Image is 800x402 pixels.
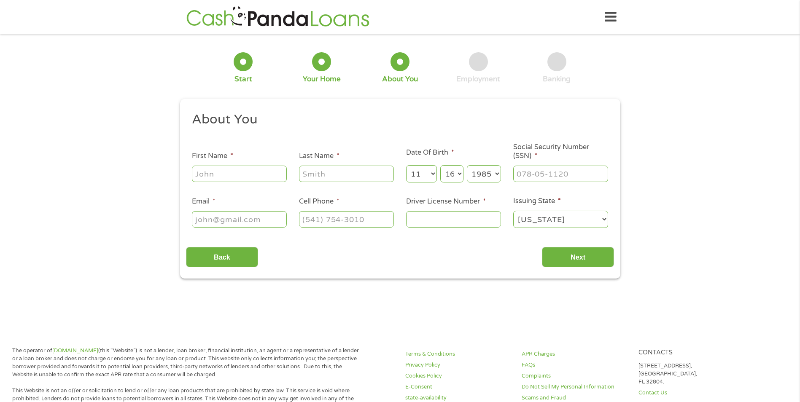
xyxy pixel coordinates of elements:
input: (541) 754-3010 [299,211,394,227]
a: Do Not Sell My Personal Information [522,383,628,391]
p: [STREET_ADDRESS], [GEOGRAPHIC_DATA], FL 32804. [638,362,745,386]
p: The operator of (this “Website”) is not a lender, loan broker, financial institution, an agent or... [12,347,362,379]
a: [DOMAIN_NAME] [52,347,98,354]
div: Your Home [303,75,341,84]
label: Last Name [299,152,339,161]
label: Issuing State [513,197,561,206]
input: John [192,166,287,182]
a: Scams and Fraud [522,394,628,402]
input: Back [186,247,258,268]
h4: Contacts [638,349,745,357]
label: Email [192,197,215,206]
div: Employment [456,75,500,84]
a: Terms & Conditions [405,350,512,358]
a: Complaints [522,372,628,380]
input: Next [542,247,614,268]
input: Smith [299,166,394,182]
a: Privacy Policy [405,361,512,369]
div: Banking [543,75,571,84]
label: First Name [192,152,233,161]
label: Social Security Number (SSN) [513,143,608,161]
a: state-availability [405,394,512,402]
a: Cookies Policy [405,372,512,380]
img: GetLoanNow Logo [184,5,372,29]
a: Contact Us [638,389,745,397]
label: Cell Phone [299,197,339,206]
label: Date Of Birth [406,148,454,157]
h2: About You [192,111,602,128]
div: Start [234,75,252,84]
a: APR Charges [522,350,628,358]
input: john@gmail.com [192,211,287,227]
a: E-Consent [405,383,512,391]
div: About You [382,75,418,84]
input: 078-05-1120 [513,166,608,182]
a: FAQs [522,361,628,369]
label: Driver License Number [406,197,486,206]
